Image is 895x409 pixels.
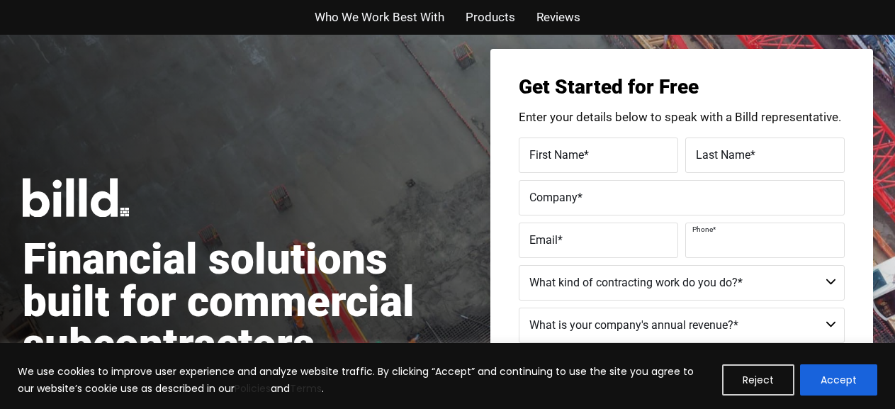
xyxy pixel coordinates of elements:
span: Phone [692,225,713,232]
span: Email [529,232,558,246]
h1: Financial solutions built for commercial subcontractors [23,238,448,366]
a: Products [466,7,515,28]
a: Policies [235,381,271,396]
span: Last Name [696,147,750,161]
a: Reviews [536,7,580,28]
button: Accept [800,364,877,396]
a: Terms [290,381,322,396]
span: First Name [529,147,584,161]
p: We use cookies to improve user experience and analyze website traffic. By clicking “Accept” and c... [18,363,711,397]
button: Reject [722,364,794,396]
a: Who We Work Best With [315,7,444,28]
span: Company [529,190,578,203]
p: Enter your details below to speak with a Billd representative. [519,111,845,123]
h3: Get Started for Free [519,77,845,97]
